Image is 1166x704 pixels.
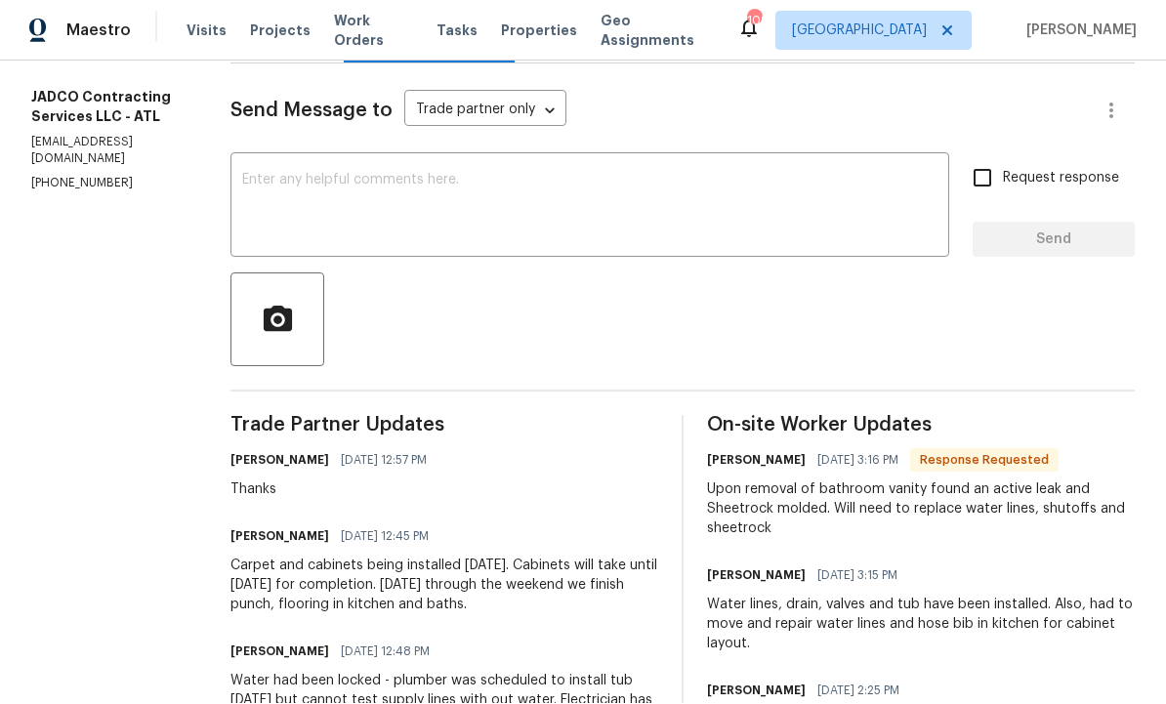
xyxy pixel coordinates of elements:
[1003,169,1119,189] span: Request response
[341,527,429,547] span: [DATE] 12:45 PM
[1019,21,1137,41] span: [PERSON_NAME]
[792,21,927,41] span: [GEOGRAPHIC_DATA]
[230,557,658,615] div: Carpet and cabinets being installed [DATE]. Cabinets will take until [DATE] for completion. [DATE...
[341,451,427,471] span: [DATE] 12:57 PM
[817,451,898,471] span: [DATE] 3:16 PM
[747,12,761,31] div: 109
[912,451,1057,471] span: Response Requested
[334,12,413,51] span: Work Orders
[230,480,438,500] div: Thanks
[230,416,658,435] span: Trade Partner Updates
[404,96,566,128] div: Trade partner only
[707,451,806,471] h6: [PERSON_NAME]
[230,642,329,662] h6: [PERSON_NAME]
[817,682,899,701] span: [DATE] 2:25 PM
[707,596,1135,654] div: Water lines, drain, valves and tub have been installed. Also, had to move and repair water lines ...
[817,566,897,586] span: [DATE] 3:15 PM
[187,21,227,41] span: Visits
[31,88,184,127] h5: JADCO Contracting Services LLC - ATL
[230,527,329,547] h6: [PERSON_NAME]
[707,480,1135,539] div: Upon removal of bathroom vanity found an active leak and Sheetrock molded. Will need to replace w...
[250,21,311,41] span: Projects
[31,135,184,168] p: [EMAIL_ADDRESS][DOMAIN_NAME]
[230,451,329,471] h6: [PERSON_NAME]
[601,12,714,51] span: Geo Assignments
[707,682,806,701] h6: [PERSON_NAME]
[707,566,806,586] h6: [PERSON_NAME]
[341,642,430,662] span: [DATE] 12:48 PM
[31,176,184,192] p: [PHONE_NUMBER]
[230,102,393,121] span: Send Message to
[66,21,131,41] span: Maestro
[707,416,1135,435] span: On-site Worker Updates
